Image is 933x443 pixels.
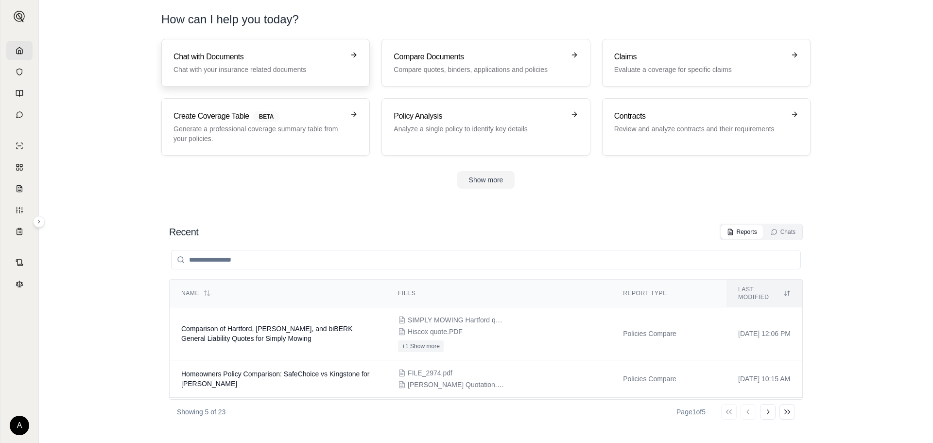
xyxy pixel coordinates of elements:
a: Chat [6,105,33,124]
td: [DATE] 12:06 PM [726,307,802,360]
h3: Contracts [614,110,785,122]
div: Chats [771,228,795,236]
td: [DATE] 10:15 AM [726,360,802,398]
p: Evaluate a coverage for specific claims [614,65,785,74]
h2: Recent [169,225,198,239]
span: ANAMUL HOQUE Quotation.pdf [408,380,505,390]
a: Claim Coverage [6,179,33,198]
div: A [10,416,29,435]
h3: Compare Documents [394,51,564,63]
div: Name [181,289,375,297]
p: Generate a professional coverage summary table from your policies. [173,124,344,143]
span: BETA [253,111,279,122]
a: Chat with DocumentsChat with your insurance related documents [161,39,370,87]
span: SIMPLY MOWING Hartford quote.pdf [408,315,505,325]
span: Comparison of Hartford, Hiscox, and biBERK General Liability Quotes for Simply Mowing [181,325,352,342]
th: Files [386,280,611,307]
button: Expand sidebar [33,216,45,228]
a: Policy Comparisons [6,158,33,177]
td: Policies Compare [611,360,726,398]
h1: How can I help you today? [161,12,811,27]
a: ContractsReview and analyze contracts and their requirements [602,98,811,156]
img: Expand sidebar [14,11,25,22]
a: Contract Analysis [6,253,33,272]
h3: Claims [614,51,785,63]
a: Legal Search Engine [6,274,33,294]
a: Custom Report [6,200,33,220]
div: Reports [727,228,757,236]
p: Compare quotes, binders, applications and policies [394,65,564,74]
div: Page 1 of 5 [676,407,706,417]
button: Reports [721,225,763,239]
button: Show more [457,171,515,189]
a: Policy AnalysisAnalyze a single policy to identify key details [381,98,590,156]
div: Last modified [738,285,791,301]
h3: Chat with Documents [173,51,344,63]
a: Home [6,41,33,60]
span: Hiscox quote.PDF [408,327,463,337]
button: +1 Show more [398,340,444,352]
a: Single Policy [6,136,33,156]
button: Chats [765,225,801,239]
a: Prompt Library [6,84,33,103]
p: Chat with your insurance related documents [173,65,344,74]
a: Create Coverage TableBETAGenerate a professional coverage summary table from your policies. [161,98,370,156]
th: Report Type [611,280,726,307]
h3: Create Coverage Table [173,110,344,122]
a: Compare DocumentsCompare quotes, binders, applications and policies [381,39,590,87]
p: Review and analyze contracts and their requirements [614,124,785,134]
span: Homeowners Policy Comparison: SafeChoice vs Kingstone for ANAMUL HOQUE [181,370,370,388]
p: Showing 5 of 23 [177,407,225,417]
p: Analyze a single policy to identify key details [394,124,564,134]
button: Expand sidebar [10,7,29,26]
h3: Policy Analysis [394,110,564,122]
a: ClaimsEvaluate a coverage for specific claims [602,39,811,87]
span: FILE_2974.pdf [408,368,452,378]
td: Policies Compare [611,307,726,360]
a: Coverage Table [6,222,33,241]
a: Documents Vault [6,62,33,82]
